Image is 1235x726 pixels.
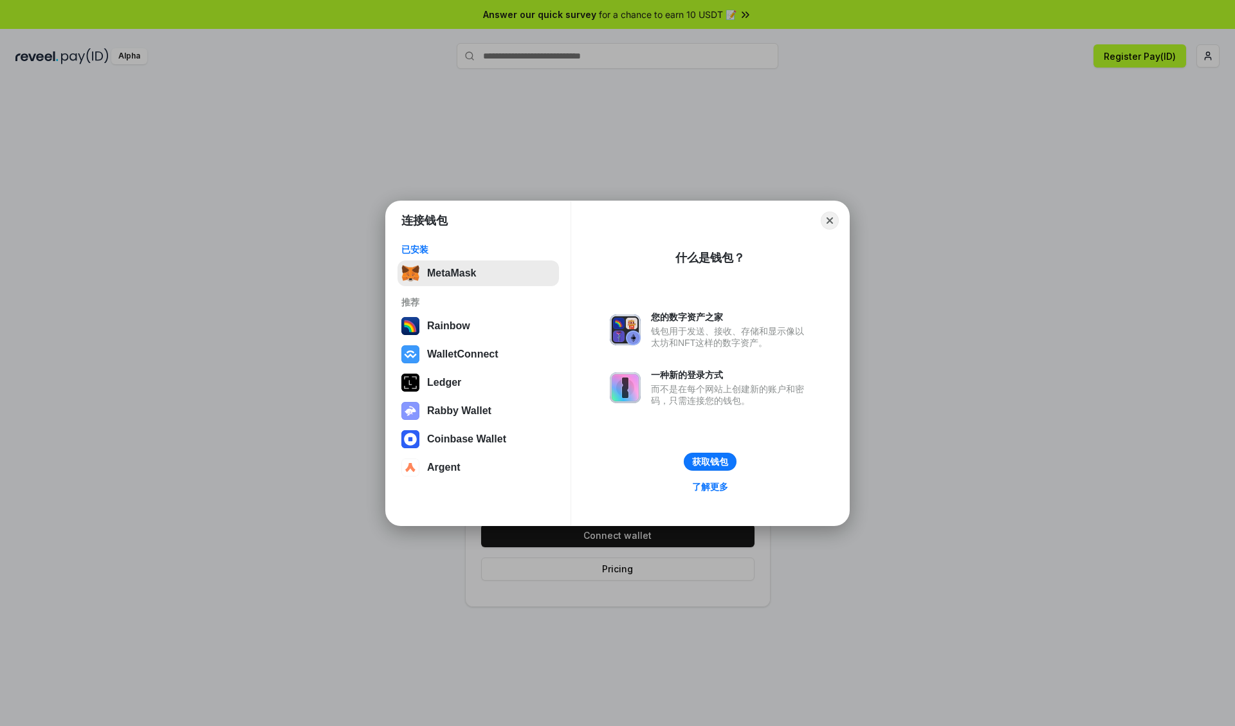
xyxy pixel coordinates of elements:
[427,349,499,360] div: WalletConnect
[401,264,419,282] img: svg+xml,%3Csvg%20fill%3D%22none%22%20height%3D%2233%22%20viewBox%3D%220%200%2035%2033%22%20width%...
[401,374,419,392] img: svg+xml,%3Csvg%20xmlns%3D%22http%3A%2F%2Fwww.w3.org%2F2000%2Fsvg%22%20width%3D%2228%22%20height%3...
[401,213,448,228] h1: 连接钱包
[821,212,839,230] button: Close
[401,296,555,308] div: 推荐
[684,453,736,471] button: 获取钱包
[398,260,559,286] button: MetaMask
[427,268,476,279] div: MetaMask
[401,317,419,335] img: svg+xml,%3Csvg%20width%3D%22120%22%20height%3D%22120%22%20viewBox%3D%220%200%20120%20120%22%20fil...
[610,372,641,403] img: svg+xml,%3Csvg%20xmlns%3D%22http%3A%2F%2Fwww.w3.org%2F2000%2Fsvg%22%20fill%3D%22none%22%20viewBox...
[692,481,728,493] div: 了解更多
[398,398,559,424] button: Rabby Wallet
[610,314,641,345] img: svg+xml,%3Csvg%20xmlns%3D%22http%3A%2F%2Fwww.w3.org%2F2000%2Fsvg%22%20fill%3D%22none%22%20viewBox...
[401,402,419,420] img: svg+xml,%3Csvg%20xmlns%3D%22http%3A%2F%2Fwww.w3.org%2F2000%2Fsvg%22%20fill%3D%22none%22%20viewBox...
[427,320,470,332] div: Rainbow
[651,383,810,406] div: 而不是在每个网站上创建新的账户和密码，只需连接您的钱包。
[651,369,810,381] div: 一种新的登录方式
[684,478,736,495] a: 了解更多
[427,462,461,473] div: Argent
[401,458,419,476] img: svg+xml,%3Csvg%20width%3D%2228%22%20height%3D%2228%22%20viewBox%3D%220%200%2028%2028%22%20fill%3D...
[398,370,559,395] button: Ledger
[427,433,506,445] div: Coinbase Wallet
[651,311,810,323] div: 您的数字资产之家
[398,341,559,367] button: WalletConnect
[651,325,810,349] div: 钱包用于发送、接收、存储和显示像以太坊和NFT这样的数字资产。
[427,405,491,417] div: Rabby Wallet
[401,244,555,255] div: 已安装
[398,426,559,452] button: Coinbase Wallet
[401,430,419,448] img: svg+xml,%3Csvg%20width%3D%2228%22%20height%3D%2228%22%20viewBox%3D%220%200%2028%2028%22%20fill%3D...
[401,345,419,363] img: svg+xml,%3Csvg%20width%3D%2228%22%20height%3D%2228%22%20viewBox%3D%220%200%2028%2028%22%20fill%3D...
[398,455,559,480] button: Argent
[692,456,728,467] div: 获取钱包
[427,377,461,388] div: Ledger
[398,313,559,339] button: Rainbow
[675,250,745,266] div: 什么是钱包？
